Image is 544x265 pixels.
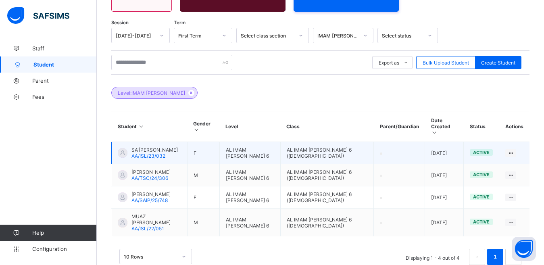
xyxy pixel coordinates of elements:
[431,129,438,136] i: Sort in Ascending Order
[425,186,464,209] td: [DATE]
[219,209,280,237] td: AL IMAM [PERSON_NAME] 6
[32,230,96,236] span: Help
[131,213,181,225] span: MUAZ [PERSON_NAME]
[131,197,168,203] span: AA/SAIP/25/748
[131,147,178,153] span: SA'[PERSON_NAME]
[317,33,358,39] div: IMAM [PERSON_NAME]
[193,127,200,133] i: Sort in Ascending Order
[7,7,69,24] img: safsims
[241,33,294,39] div: Select class section
[131,153,165,159] span: AA/ISL/23/032
[187,164,219,186] td: M
[111,20,129,25] span: Session
[32,77,97,84] span: Parent
[138,123,145,129] i: Sort in Ascending Order
[187,186,219,209] td: F
[491,252,499,262] a: 1
[505,249,521,265] button: next page
[425,209,464,237] td: [DATE]
[400,249,466,265] li: Displaying 1 - 4 out of 4
[473,219,490,225] span: active
[280,111,374,142] th: Class
[382,33,423,39] div: Select status
[280,142,374,164] td: AL IMAM [PERSON_NAME] 6 ([DEMOGRAPHIC_DATA])
[116,33,155,39] div: [DATE]-[DATE]
[32,45,97,52] span: Staff
[112,111,188,142] th: Student
[174,20,186,25] span: Term
[425,142,464,164] td: [DATE]
[33,61,97,68] span: Student
[487,249,503,265] li: 1
[473,194,490,200] span: active
[187,111,219,142] th: Gender
[505,249,521,265] li: 下一页
[124,254,177,260] div: 10 Rows
[131,191,171,197] span: [PERSON_NAME]
[469,249,485,265] li: 上一页
[512,237,536,261] button: Open asap
[481,60,515,66] span: Create Student
[423,60,469,66] span: Bulk Upload Student
[32,94,97,100] span: Fees
[473,150,490,155] span: active
[219,164,280,186] td: AL IMAM [PERSON_NAME] 6
[187,142,219,164] td: F
[374,111,425,142] th: Parent/Guardian
[499,111,529,142] th: Actions
[118,90,185,96] span: Level: IMAM [PERSON_NAME]
[469,249,485,265] button: prev page
[473,172,490,177] span: active
[464,111,499,142] th: Status
[32,246,96,252] span: Configuration
[219,186,280,209] td: AL IMAM [PERSON_NAME] 6
[219,111,280,142] th: Level
[280,164,374,186] td: AL IMAM [PERSON_NAME] 6 ([DEMOGRAPHIC_DATA])
[131,169,171,175] span: [PERSON_NAME]
[425,111,464,142] th: Date Created
[219,142,280,164] td: AL IMAM [PERSON_NAME] 6
[425,164,464,186] td: [DATE]
[379,60,399,66] span: Export as
[187,209,219,237] td: M
[131,175,168,181] span: AA/TSC/24/306
[131,225,164,232] span: AA/ISL/22/051
[280,186,374,209] td: AL IMAM [PERSON_NAME] 6 ([DEMOGRAPHIC_DATA])
[280,209,374,237] td: AL IMAM [PERSON_NAME] 6 ([DEMOGRAPHIC_DATA])
[178,33,217,39] div: First Term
